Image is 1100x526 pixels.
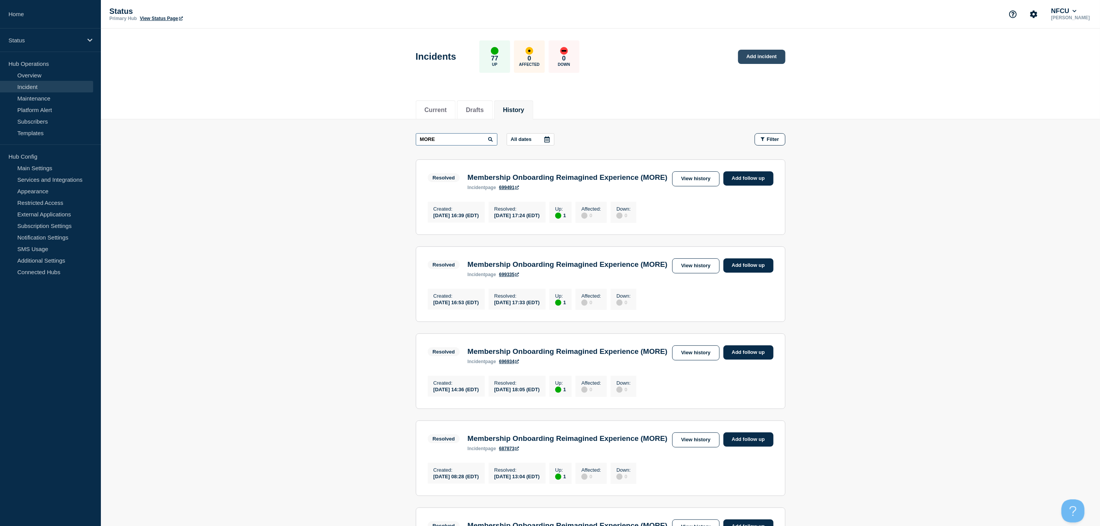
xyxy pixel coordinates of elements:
[434,467,479,473] p: Created :
[581,386,601,393] div: 0
[1050,15,1092,20] p: [PERSON_NAME]
[494,293,540,299] p: Resolved :
[428,434,460,443] span: Resolved
[494,206,540,212] p: Resolved :
[616,300,623,306] div: disabled
[672,171,719,186] a: View history
[109,7,263,16] p: Status
[526,47,533,55] div: affected
[581,293,601,299] p: Affected :
[467,173,667,182] h3: Membership Onboarding Reimagined Experience (MORE)
[767,136,779,142] span: Filter
[428,173,460,182] span: Resolved
[428,347,460,356] span: Resolved
[616,213,623,219] div: disabled
[466,107,484,114] button: Drafts
[519,62,539,67] p: Affected
[581,300,588,306] div: disabled
[507,133,554,146] button: All dates
[672,432,719,447] a: View history
[616,206,631,212] p: Down :
[616,473,631,480] div: 0
[109,16,137,21] p: Primary Hub
[581,380,601,386] p: Affected :
[616,212,631,219] div: 0
[555,387,561,393] div: up
[555,380,566,386] p: Up :
[491,55,498,62] p: 77
[581,474,588,480] div: disabled
[434,386,479,392] div: [DATE] 14:36 (EDT)
[723,432,774,447] a: Add follow up
[467,446,485,451] span: incident
[555,473,566,480] div: 1
[494,467,540,473] p: Resolved :
[723,258,774,273] a: Add follow up
[581,467,601,473] p: Affected :
[555,299,566,306] div: 1
[503,107,524,114] button: History
[616,474,623,480] div: disabled
[491,47,499,55] div: up
[581,299,601,306] div: 0
[616,386,631,393] div: 0
[555,212,566,219] div: 1
[616,293,631,299] p: Down :
[494,386,540,392] div: [DATE] 18:05 (EDT)
[434,293,479,299] p: Created :
[511,136,532,142] p: All dates
[616,387,623,393] div: disabled
[467,359,485,364] span: incident
[527,55,531,62] p: 0
[8,37,82,44] p: Status
[555,474,561,480] div: up
[581,387,588,393] div: disabled
[467,347,667,356] h3: Membership Onboarding Reimagined Experience (MORE)
[467,260,667,269] h3: Membership Onboarding Reimagined Experience (MORE)
[494,212,540,218] div: [DATE] 17:24 (EDT)
[738,50,785,64] a: Add incident
[558,62,570,67] p: Down
[581,212,601,219] div: 0
[723,171,774,186] a: Add follow up
[467,185,496,190] p: page
[467,446,496,451] p: page
[581,473,601,480] div: 0
[494,380,540,386] p: Resolved :
[434,380,479,386] p: Created :
[499,359,519,364] a: 696934
[499,446,519,451] a: 687873
[672,258,719,273] a: View history
[555,206,566,212] p: Up :
[467,434,667,443] h3: Membership Onboarding Reimagined Experience (MORE)
[499,185,519,190] a: 699491
[616,467,631,473] p: Down :
[616,299,631,306] div: 0
[494,473,540,479] div: [DATE] 13:04 (EDT)
[416,51,456,62] h1: Incidents
[467,272,485,277] span: incident
[434,299,479,305] div: [DATE] 16:53 (EDT)
[616,380,631,386] p: Down :
[467,272,496,277] p: page
[555,300,561,306] div: up
[555,213,561,219] div: up
[562,55,566,62] p: 0
[416,133,497,146] input: Search incidents
[555,467,566,473] p: Up :
[555,386,566,393] div: 1
[434,206,479,212] p: Created :
[467,185,485,190] span: incident
[425,107,447,114] button: Current
[434,212,479,218] div: [DATE] 16:39 (EDT)
[723,345,774,360] a: Add follow up
[555,293,566,299] p: Up :
[499,272,519,277] a: 699335
[492,62,497,67] p: Up
[581,213,588,219] div: disabled
[494,299,540,305] div: [DATE] 17:33 (EDT)
[581,206,601,212] p: Affected :
[1005,6,1021,22] button: Support
[1026,6,1042,22] button: Account settings
[140,16,182,21] a: View Status Page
